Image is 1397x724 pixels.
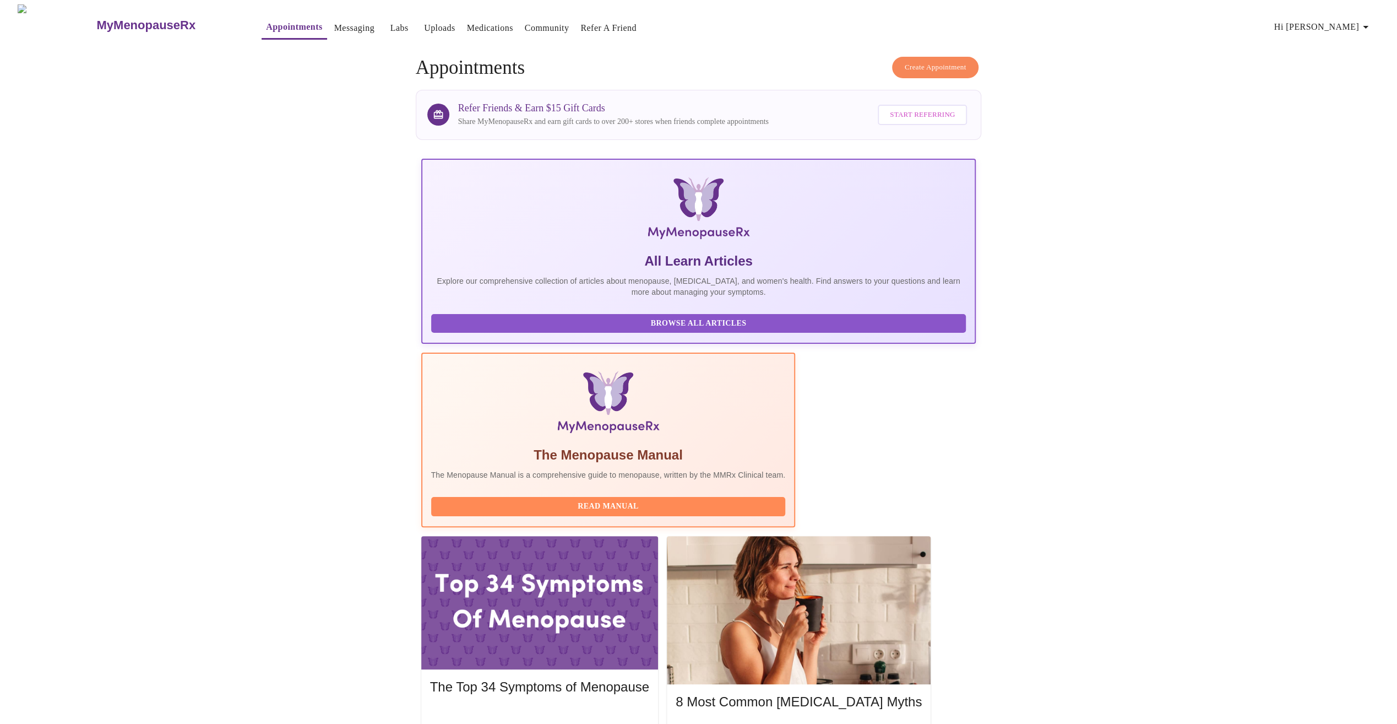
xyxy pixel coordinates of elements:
a: Start Referring [875,99,970,131]
button: Medications [463,17,518,39]
h4: Appointments [416,57,982,79]
span: Read Manual [442,500,775,514]
p: The Menopause Manual is a comprehensive guide to menopause, written by the MMRx Clinical team. [431,469,786,480]
a: Read Manual [431,501,789,510]
button: Browse All Articles [431,314,966,333]
img: MyMenopauseRx Logo [18,4,95,46]
a: Uploads [424,20,455,36]
button: Community [520,17,574,39]
a: Read More [430,710,652,719]
a: Appointments [266,19,322,35]
button: Appointments [262,16,327,40]
a: Refer a Friend [580,20,637,36]
p: Share MyMenopauseRx and earn gift cards to over 200+ stores when friends complete appointments [458,116,769,127]
span: Hi [PERSON_NAME] [1274,19,1372,35]
button: Read Manual [431,497,786,516]
h5: The Menopause Manual [431,446,786,464]
button: Labs [382,17,417,39]
a: MyMenopauseRx [95,6,240,45]
span: Browse All Articles [442,317,955,331]
button: Hi [PERSON_NAME] [1270,16,1377,38]
h5: 8 Most Common [MEDICAL_DATA] Myths [676,693,922,711]
a: Browse All Articles [431,318,969,327]
button: Refer a Friend [576,17,641,39]
button: Uploads [420,17,460,39]
a: Messaging [334,20,374,36]
span: Start Referring [890,109,955,121]
button: Messaging [330,17,379,39]
img: MyMenopauseRx Logo [514,177,883,244]
h3: Refer Friends & Earn $15 Gift Cards [458,102,769,114]
h5: The Top 34 Symptoms of Menopause [430,678,649,696]
button: Start Referring [878,105,967,125]
a: Medications [467,20,513,36]
span: Create Appointment [905,61,966,74]
a: Labs [390,20,409,36]
p: Explore our comprehensive collection of articles about menopause, [MEDICAL_DATA], and women's hea... [431,275,966,298]
img: Menopause Manual [487,371,729,437]
h5: All Learn Articles [431,252,966,270]
span: Read More [441,709,638,722]
a: Community [525,20,569,36]
h3: MyMenopauseRx [96,18,195,33]
button: Create Appointment [892,57,979,78]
